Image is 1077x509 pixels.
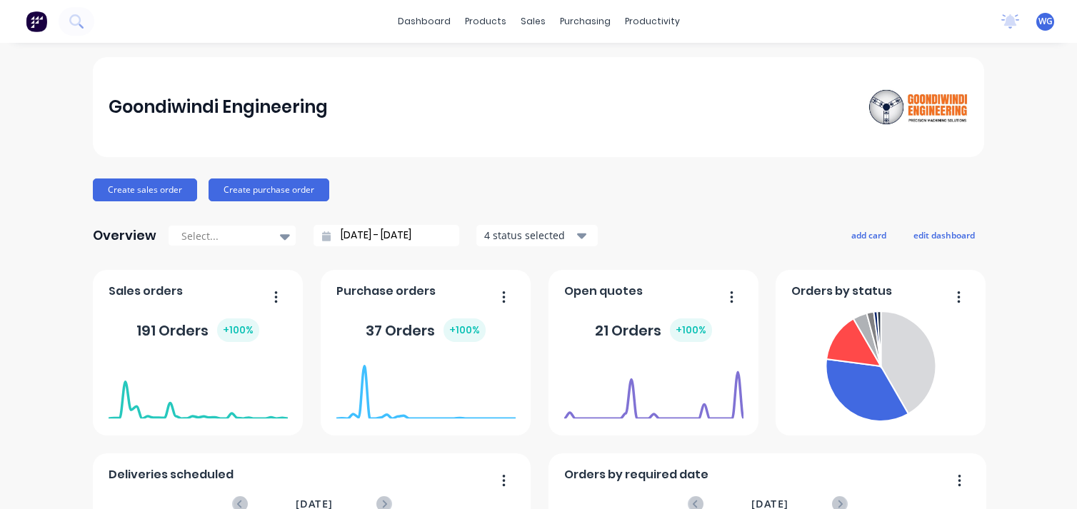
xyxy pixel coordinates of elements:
[217,318,259,342] div: + 100 %
[553,11,618,32] div: purchasing
[109,283,183,300] span: Sales orders
[1038,15,1053,28] span: WG
[670,318,712,342] div: + 100 %
[109,93,328,121] div: Goondiwindi Engineering
[336,283,436,300] span: Purchase orders
[444,318,486,342] div: + 100 %
[842,226,896,244] button: add card
[618,11,687,32] div: productivity
[904,226,984,244] button: edit dashboard
[595,318,712,342] div: 21 Orders
[564,283,643,300] span: Open quotes
[476,225,598,246] button: 4 status selected
[93,178,197,201] button: Create sales order
[484,228,574,243] div: 4 status selected
[93,221,156,250] div: Overview
[26,11,47,32] img: Factory
[136,318,259,342] div: 191 Orders
[791,283,892,300] span: Orders by status
[514,11,553,32] div: sales
[391,11,458,32] a: dashboard
[458,11,514,32] div: products
[109,466,234,483] span: Deliveries scheduled
[868,81,968,133] img: Goondiwindi Engineering
[209,178,329,201] button: Create purchase order
[366,318,486,342] div: 37 Orders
